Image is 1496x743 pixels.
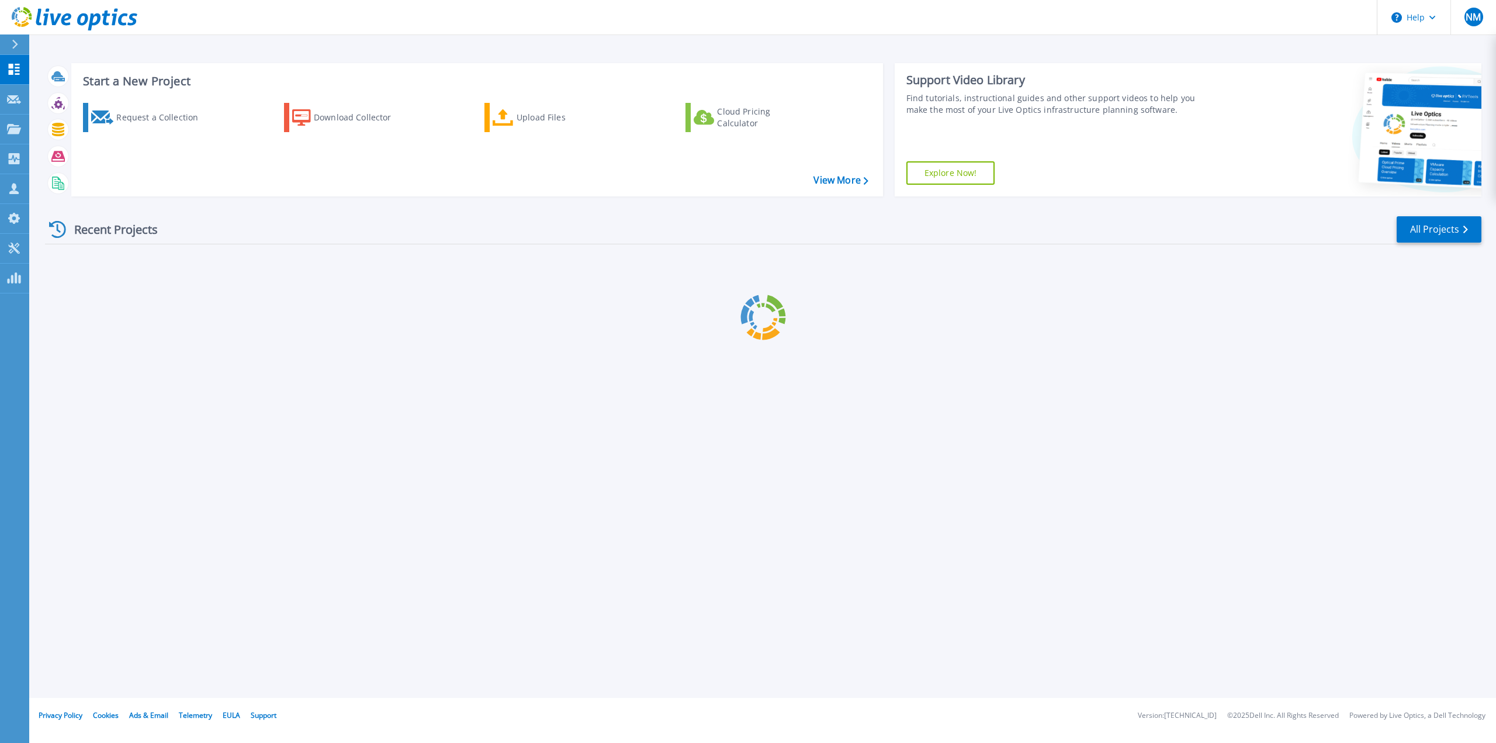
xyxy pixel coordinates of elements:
a: Explore Now! [906,161,995,185]
div: Upload Files [517,106,610,129]
li: © 2025 Dell Inc. All Rights Reserved [1227,712,1339,720]
a: View More [813,175,868,186]
li: Powered by Live Optics, a Dell Technology [1349,712,1485,720]
div: Support Video Library [906,72,1210,88]
a: EULA [223,710,240,720]
a: Request a Collection [83,103,213,132]
h3: Start a New Project [83,75,868,88]
span: NM [1466,12,1481,22]
div: Request a Collection [116,106,210,129]
div: Download Collector [314,106,407,129]
a: Telemetry [179,710,212,720]
div: Cloud Pricing Calculator [717,106,811,129]
a: Upload Files [484,103,615,132]
div: Find tutorials, instructional guides and other support videos to help you make the most of your L... [906,92,1210,116]
a: Cloud Pricing Calculator [685,103,816,132]
div: Recent Projects [45,215,174,244]
a: All Projects [1397,216,1481,243]
a: Support [251,710,276,720]
li: Version: [TECHNICAL_ID] [1138,712,1217,720]
a: Privacy Policy [39,710,82,720]
a: Cookies [93,710,119,720]
a: Download Collector [284,103,414,132]
a: Ads & Email [129,710,168,720]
